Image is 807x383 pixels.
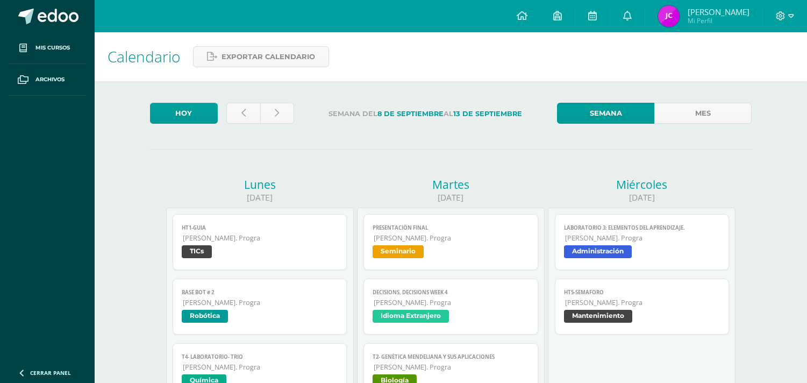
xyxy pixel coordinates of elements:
a: Hoy [150,103,218,124]
span: [PERSON_NAME]. Progra [374,233,529,243]
span: [PERSON_NAME]. Progra [374,298,529,307]
a: LABORATORIO 3: Elementos del aprendizaje.[PERSON_NAME]. PrograAdministración [555,214,730,270]
strong: 13 de Septiembre [453,110,522,118]
span: T4- Laboratorio- trio [182,353,338,360]
span: Seminario [373,245,424,258]
span: HT5-Semaforo [564,289,720,296]
a: Archivos [9,64,86,96]
div: [DATE] [357,192,545,203]
div: [DATE] [548,192,735,203]
span: Administración [564,245,632,258]
span: Mi Perfil [688,16,749,25]
span: Mis cursos [35,44,70,52]
span: Exportar calendario [222,47,315,67]
strong: 8 de Septiembre [377,110,444,118]
a: Decisions, Decisions week 4[PERSON_NAME]. PrograIdioma Extranjero [363,279,538,335]
span: [PERSON_NAME]. Progra [565,298,720,307]
span: Archivos [35,75,65,84]
span: Robótica [182,310,228,323]
span: Mantenimiento [564,310,632,323]
span: Presentación final [373,224,529,231]
span: Cerrar panel [30,369,71,377]
span: TICs [182,245,212,258]
span: [PERSON_NAME]. Progra [183,233,338,243]
div: Miércoles [548,177,735,192]
a: HT5-Semaforo[PERSON_NAME]. PrograMantenimiento [555,279,730,335]
div: [DATE] [166,192,354,203]
span: [PERSON_NAME] [688,6,749,17]
img: 4549e869bd1a71b294ac60c510dba8c5.png [658,5,680,27]
a: HT1-Guia[PERSON_NAME]. PrograTICs [173,214,347,270]
div: Martes [357,177,545,192]
span: LABORATORIO 3: Elementos del aprendizaje. [564,224,720,231]
a: Mis cursos [9,32,86,64]
span: HT1-Guia [182,224,338,231]
a: Base bot # 2[PERSON_NAME]. PrograRobótica [173,279,347,335]
label: Semana del al [303,103,548,125]
span: Calendario [108,46,180,67]
span: Decisions, Decisions week 4 [373,289,529,296]
span: Idioma Extranjero [373,310,449,323]
span: [PERSON_NAME]. Progra [183,298,338,307]
span: [PERSON_NAME]. Progra [565,233,720,243]
a: Exportar calendario [193,46,329,67]
a: Mes [654,103,752,124]
div: Lunes [166,177,354,192]
a: Presentación final[PERSON_NAME]. PrograSeminario [363,214,538,270]
span: T2- Genética Mendeliana y sus aplicaciones [373,353,529,360]
span: [PERSON_NAME]. Progra [374,363,529,372]
span: Base bot # 2 [182,289,338,296]
span: [PERSON_NAME]. Progra [183,363,338,372]
a: Semana [557,103,654,124]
